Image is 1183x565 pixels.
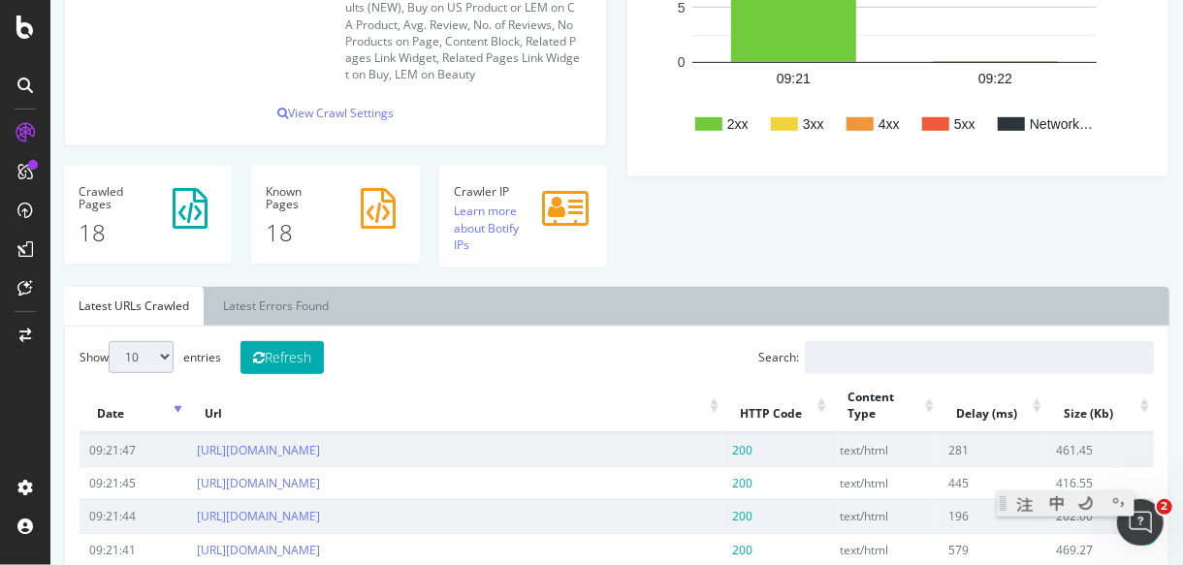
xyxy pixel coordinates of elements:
[146,475,270,491] a: [URL][DOMAIN_NAME]
[28,216,167,249] p: 18
[996,433,1103,466] td: 461.45
[996,499,1103,532] td: 202.00
[403,203,468,252] a: Learn more about Botify IPs
[781,379,888,433] th: Content Type: activate to sort column ascending
[781,433,888,466] td: text/html
[627,55,635,71] text: 0
[888,379,996,433] th: Delay (ms): activate to sort column ascending
[58,341,123,373] select: Showentries
[29,341,171,373] label: Show entries
[29,499,137,532] td: 09:21:44
[137,379,672,433] th: Url: activate to sort column ascending
[158,287,293,326] a: Latest Errors Found
[1117,499,1164,546] iframe: Intercom live chat
[215,216,354,249] p: 18
[781,499,888,532] td: text/html
[146,542,270,558] a: [URL][DOMAIN_NAME]
[752,116,774,132] text: 3xx
[754,341,1103,374] input: Search:
[1157,499,1172,515] span: 2
[14,287,153,326] a: Latest URLs Crawled
[888,433,996,466] td: 281
[996,466,1103,499] td: 416.55
[726,71,760,86] text: 09:21
[828,116,849,132] text: 4xx
[146,508,270,524] a: [URL][DOMAIN_NAME]
[29,379,137,433] th: Date: activate to sort column ascending
[683,508,703,524] span: 200
[928,71,962,86] text: 09:22
[904,116,925,132] text: 5xx
[190,341,273,374] button: Refresh
[888,466,996,499] td: 445
[403,185,542,198] h4: Crawler IP
[683,542,703,558] span: 200
[28,185,167,210] h4: Pages Crawled
[677,116,698,132] text: 2xx
[683,475,703,491] span: 200
[708,341,1103,374] label: Search:
[979,116,1042,132] text: Network…
[888,499,996,532] td: 196
[683,442,703,458] span: 200
[29,433,137,466] td: 09:21:47
[29,105,541,121] p: View Crawl Settings
[29,466,137,499] td: 09:21:45
[215,185,354,210] h4: Pages Known
[146,442,270,458] a: [URL][DOMAIN_NAME]
[673,379,781,433] th: HTTP Code: activate to sort column ascending
[781,466,888,499] td: text/html
[996,379,1103,433] th: Size (Kb): activate to sort column ascending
